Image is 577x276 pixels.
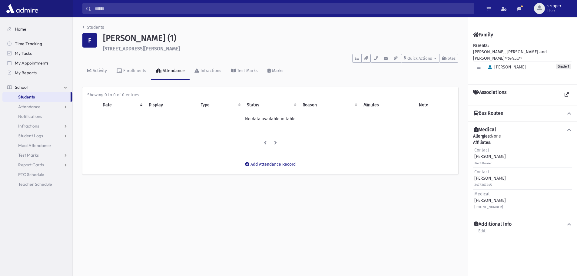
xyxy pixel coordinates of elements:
[87,92,453,98] div: Showing 0 to 0 of 0 entries
[473,140,491,145] b: Affiliates:
[360,98,415,112] th: Minutes
[161,68,185,73] div: Attendance
[87,112,453,126] td: No data available in table
[190,63,226,80] a: Infractions
[2,179,72,189] a: Teacher Schedule
[473,127,572,133] button: Medical
[15,85,28,90] span: School
[82,63,112,80] a: Activity
[91,3,474,14] input: Search
[2,121,72,131] a: Infractions
[103,46,458,52] h6: [STREET_ADDRESS][PERSON_NAME]
[2,150,72,160] a: Test Marks
[474,221,512,228] h4: Additional Info
[122,68,146,73] div: Enrollments
[2,39,72,48] a: Time Tracking
[474,148,489,153] span: Contact
[2,102,72,111] a: Attendance
[2,48,72,58] a: My Tasks
[473,32,493,38] h4: Family
[474,183,492,187] small: 3472367445
[407,56,432,61] span: Quick Actions
[15,41,42,46] span: Time Tracking
[401,54,439,63] button: Quick Actions
[2,170,72,179] a: PTC Schedule
[18,133,43,138] span: Student Logs
[18,162,44,168] span: Report Cards
[2,92,71,102] a: Students
[226,63,263,80] a: Test Marks
[15,70,37,75] span: My Reports
[2,24,72,34] a: Home
[561,89,572,100] a: View all Associations
[2,160,72,170] a: Report Cards
[241,159,300,170] button: Add Attendance Record
[103,33,458,43] h1: [PERSON_NAME] (1)
[473,42,572,79] div: [PERSON_NAME], [PERSON_NAME] and [PERSON_NAME]
[82,25,104,30] a: Students
[473,221,572,228] button: Additional Info
[547,8,561,13] span: User
[18,143,51,148] span: Meal Attendance
[474,205,503,209] small: [PHONE_NUMBER]
[263,63,288,80] a: Marks
[18,152,39,158] span: Test Marks
[556,64,571,69] span: Grade 1
[473,89,506,100] h4: Associations
[2,82,72,92] a: School
[474,127,496,133] h4: Medical
[112,63,151,80] a: Enrollments
[197,98,244,112] th: Type: activate to sort column ascending
[199,68,221,73] div: Infractions
[474,110,503,117] h4: Bus Routes
[18,114,42,119] span: Notifications
[473,43,489,48] b: Parents:
[474,191,506,210] div: [PERSON_NAME]
[271,68,284,73] div: Marks
[415,98,453,112] th: Note
[145,98,197,112] th: Display
[478,228,486,238] a: Edit
[2,111,72,121] a: Notifications
[99,98,145,112] th: Date: activate to sort column ascending
[15,60,48,66] span: My Appointments
[474,161,492,165] small: 3472367447
[2,141,72,150] a: Meal Attendance
[547,4,561,8] span: szipper
[2,68,72,78] a: My Reports
[474,191,489,197] span: Medical
[486,65,526,70] span: [PERSON_NAME]
[474,147,506,166] div: [PERSON_NAME]
[91,68,107,73] div: Activity
[15,26,26,32] span: Home
[18,104,41,109] span: Attendance
[2,58,72,68] a: My Appointments
[439,54,458,63] button: Notes
[82,24,104,33] nav: breadcrumb
[151,63,190,80] a: Attendance
[5,2,40,15] img: AdmirePro
[299,98,360,112] th: Reason: activate to sort column ascending
[243,98,299,112] th: Status: activate to sort column ascending
[18,123,39,129] span: Infractions
[445,56,456,61] span: Notes
[473,133,572,211] div: None
[474,169,489,175] span: Contact
[82,33,97,48] div: F
[236,68,258,73] div: Test Marks
[18,94,35,100] span: Students
[18,181,52,187] span: Teacher Schedule
[473,134,491,139] b: Allergies:
[473,110,572,117] button: Bus Routes
[474,169,506,188] div: [PERSON_NAME]
[2,131,72,141] a: Student Logs
[18,172,44,177] span: PTC Schedule
[15,51,32,56] span: My Tasks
